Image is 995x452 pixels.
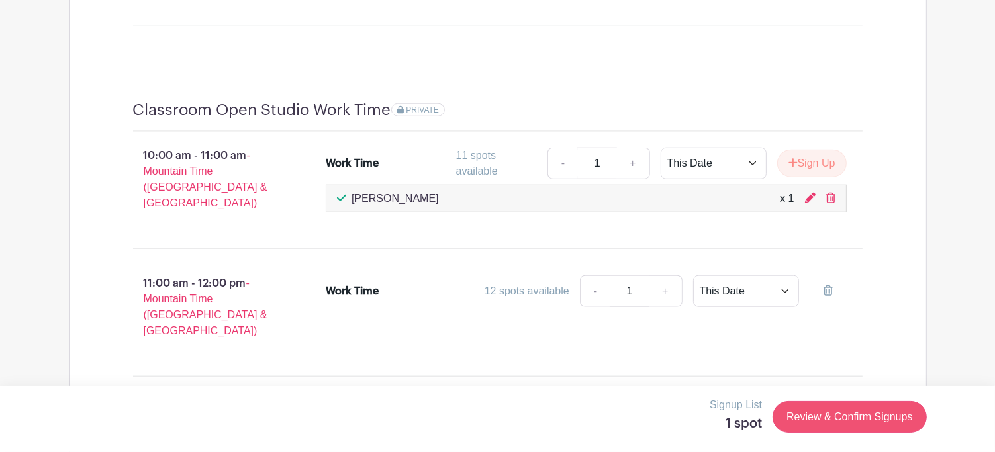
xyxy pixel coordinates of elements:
span: - Mountain Time ([GEOGRAPHIC_DATA] & [GEOGRAPHIC_DATA]) [144,277,267,336]
h5: 1 spot [710,416,762,431]
div: 11 spots available [456,148,537,179]
div: x 1 [780,191,794,206]
button: Sign Up [777,150,847,177]
a: - [547,148,578,179]
p: [PERSON_NAME] [352,191,439,206]
p: Signup List [710,397,762,413]
h4: Classroom Open Studio Work Time [133,101,391,120]
p: 11:00 am - 12:00 pm [112,270,305,344]
a: + [649,275,682,307]
div: Work Time [326,283,379,299]
div: Work Time [326,156,379,171]
span: - Mountain Time ([GEOGRAPHIC_DATA] & [GEOGRAPHIC_DATA]) [144,150,267,208]
div: 12 spots available [485,283,569,299]
a: + [616,148,649,179]
a: Review & Confirm Signups [773,401,926,433]
span: PRIVATE [406,105,439,114]
p: 10:00 am - 11:00 am [112,142,305,216]
a: - [580,275,610,307]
